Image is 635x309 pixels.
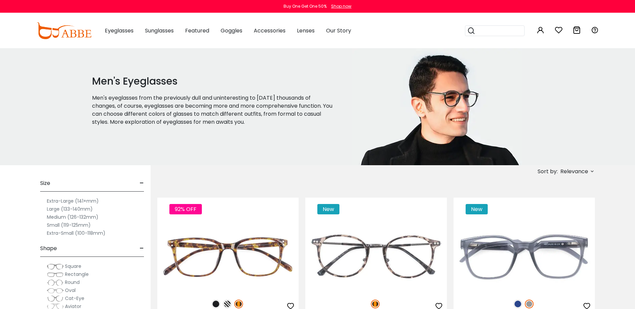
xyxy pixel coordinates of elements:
[92,94,336,126] p: Men's eyeglasses from the previously dull and uninteresting to [DATE] thousands of changes, of co...
[169,204,202,214] span: 92% OFF
[466,204,488,214] span: New
[47,271,64,278] img: Rectangle.png
[284,3,327,9] div: Buy One Get One 50%
[65,279,80,286] span: Round
[352,48,522,165] img: men's eyeglasses
[65,287,76,294] span: Oval
[223,300,232,308] img: Pattern
[371,300,380,308] img: Tortoise
[47,197,99,205] label: Extra-Large (141+mm)
[185,27,209,34] span: Featured
[65,263,81,270] span: Square
[254,27,286,34] span: Accessories
[47,295,64,302] img: Cat-Eye.png
[326,27,351,34] span: Our Story
[560,166,588,178] span: Relevance
[47,263,64,270] img: Square.png
[92,75,336,87] h1: Men's Eyeglasses
[525,300,534,308] img: Gray
[305,222,447,292] img: Tortoise Commerce - TR ,Adjust Nose Pads
[145,27,174,34] span: Sunglasses
[513,300,522,308] img: Blue
[105,27,134,34] span: Eyeglasses
[47,213,98,221] label: Medium (126-132mm)
[157,222,299,292] img: Tortoise Clinoster - Plastic ,Universal Bridge Fit
[234,300,243,308] img: Tortoise
[40,175,50,191] span: Size
[47,287,64,294] img: Oval.png
[297,27,315,34] span: Lenses
[328,3,351,9] a: Shop now
[221,27,242,34] span: Goggles
[140,175,144,191] span: -
[538,168,558,175] span: Sort by:
[47,205,93,213] label: Large (133-140mm)
[47,221,91,229] label: Small (119-125mm)
[331,3,351,9] div: Shop now
[47,279,64,286] img: Round.png
[212,300,220,308] img: Matte Black
[40,240,57,256] span: Shape
[36,22,91,39] img: abbeglasses.com
[47,229,105,237] label: Extra-Small (100-118mm)
[140,240,144,256] span: -
[65,295,84,302] span: Cat-Eye
[454,222,595,292] img: Gray Barnett - TR ,Universal Bridge Fit
[317,204,339,214] span: New
[65,271,89,278] span: Rectangle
